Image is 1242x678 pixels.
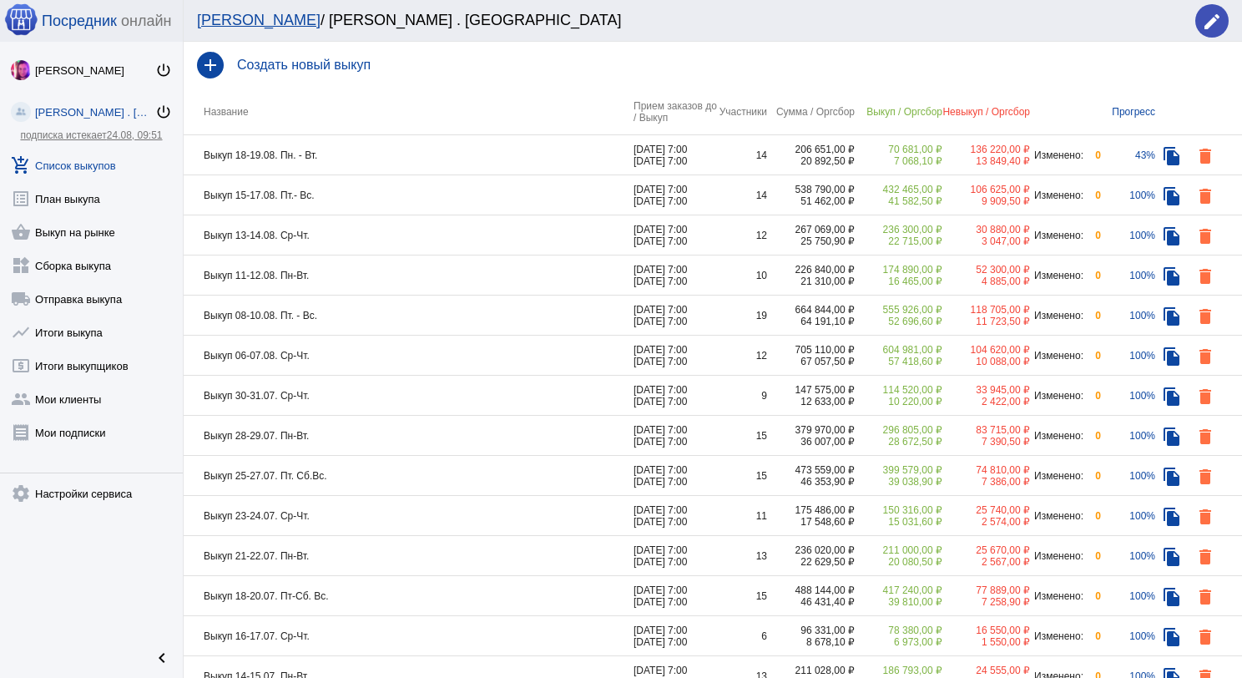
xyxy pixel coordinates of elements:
mat-icon: file_copy [1162,427,1182,447]
mat-icon: delete [1195,306,1215,326]
td: 100% [1101,456,1155,496]
mat-icon: file_copy [1162,507,1182,527]
mat-icon: power_settings_new [155,62,172,78]
div: 33 945,00 ₽ [942,384,1030,396]
td: [DATE] 7:00 [DATE] 7:00 [634,376,717,416]
div: 9 909,50 ₽ [942,195,1030,207]
td: 100% [1101,296,1155,336]
td: 19 [717,296,767,336]
mat-icon: file_copy [1162,146,1182,166]
td: Выкуп 28-29.07. Пн-Вт. [184,416,634,456]
td: Выкуп 13-14.08. Ср-Чт. [184,215,634,256]
mat-icon: chevron_left [152,648,172,668]
td: Выкуп 16-17.07. Ср-Чт. [184,616,634,656]
th: Выкуп / Оргсбор [855,89,942,135]
div: 379 970,00 ₽ [767,424,855,436]
div: 0 [1084,149,1101,161]
td: 6 [717,616,767,656]
div: 2 574,00 ₽ [942,516,1030,528]
td: 15 [717,456,767,496]
div: 104 620,00 ₽ [942,344,1030,356]
div: 17 548,60 ₽ [767,516,855,528]
div: 555 926,00 ₽ [855,304,942,316]
mat-icon: file_copy [1162,306,1182,326]
td: Выкуп 25-27.07. Пт. Сб.Вс. [184,456,634,496]
td: [DATE] 7:00 [DATE] 7:00 [634,616,717,656]
img: community_200.png [11,102,31,122]
mat-icon: delete [1195,427,1215,447]
div: 25 750,90 ₽ [767,235,855,247]
div: 432 465,00 ₽ [855,184,942,195]
div: 16 465,00 ₽ [855,276,942,287]
div: [PERSON_NAME] . [GEOGRAPHIC_DATA] [35,106,155,119]
div: 114 520,00 ₽ [855,384,942,396]
div: 488 144,00 ₽ [767,584,855,596]
div: Изменено: [1030,430,1084,442]
td: Выкуп 21-22.07. Пн-Вт. [184,536,634,576]
mat-icon: delete [1195,467,1215,487]
mat-icon: add [197,52,224,78]
div: 0 [1084,270,1101,281]
td: [DATE] 7:00 [DATE] 7:00 [634,536,717,576]
div: 0 [1084,630,1101,642]
div: 8 678,10 ₽ [767,636,855,648]
div: 52 300,00 ₽ [942,264,1030,276]
mat-icon: group [11,389,31,409]
div: 175 486,00 ₽ [767,504,855,516]
td: 100% [1101,376,1155,416]
mat-icon: file_copy [1162,587,1182,607]
td: 100% [1101,416,1155,456]
td: 100% [1101,256,1155,296]
td: 15 [717,416,767,456]
td: 14 [717,175,767,215]
td: 14 [717,135,767,175]
mat-icon: local_atm [11,356,31,376]
div: Изменено: [1030,390,1084,402]
td: [DATE] 7:00 [DATE] 7:00 [634,135,717,175]
div: 25 670,00 ₽ [942,544,1030,556]
mat-icon: receipt [11,422,31,443]
div: 70 681,00 ₽ [855,144,942,155]
div: Изменено: [1030,270,1084,281]
div: [PERSON_NAME] [35,64,155,77]
div: 2 422,00 ₽ [942,396,1030,407]
span: онлайн [121,13,171,30]
div: 226 840,00 ₽ [767,264,855,276]
div: 296 805,00 ₽ [855,424,942,436]
div: 0 [1084,470,1101,482]
div: 664 844,00 ₽ [767,304,855,316]
div: 22 715,00 ₽ [855,235,942,247]
td: 43% [1101,135,1155,175]
td: [DATE] 7:00 [DATE] 7:00 [634,296,717,336]
mat-icon: delete [1195,387,1215,407]
mat-icon: delete [1195,146,1215,166]
td: 9 [717,376,767,416]
mat-icon: delete [1195,226,1215,246]
div: 15 031,60 ₽ [855,516,942,528]
div: 13 849,40 ₽ [942,155,1030,167]
th: Участники [717,89,767,135]
td: 100% [1101,336,1155,376]
div: 211 000,00 ₽ [855,544,942,556]
mat-icon: file_copy [1162,266,1182,286]
div: 46 431,40 ₽ [767,596,855,608]
div: Изменено: [1030,350,1084,362]
mat-icon: widgets [11,256,31,276]
div: 236 020,00 ₽ [767,544,855,556]
div: Изменено: [1030,590,1084,602]
img: 73xLq58P2BOqs-qIllg3xXCtabieAB0OMVER0XTxHpc0AjG-Rb2SSuXsq4It7hEfqgBcQNho.jpg [11,60,31,80]
div: 0 [1084,350,1101,362]
mat-icon: delete [1195,266,1215,286]
div: Изменено: [1030,230,1084,241]
div: 36 007,00 ₽ [767,436,855,448]
td: 100% [1101,215,1155,256]
a: [PERSON_NAME] [197,12,321,28]
td: [DATE] 7:00 [DATE] 7:00 [634,496,717,536]
td: 100% [1101,576,1155,616]
div: 64 191,10 ₽ [767,316,855,327]
div: 96 331,00 ₽ [767,625,855,636]
div: 12 633,00 ₽ [767,396,855,407]
div: Изменено: [1030,190,1084,201]
td: Выкуп 18-20.07. Пт-Сб. Вс. [184,576,634,616]
div: 0 [1084,550,1101,562]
